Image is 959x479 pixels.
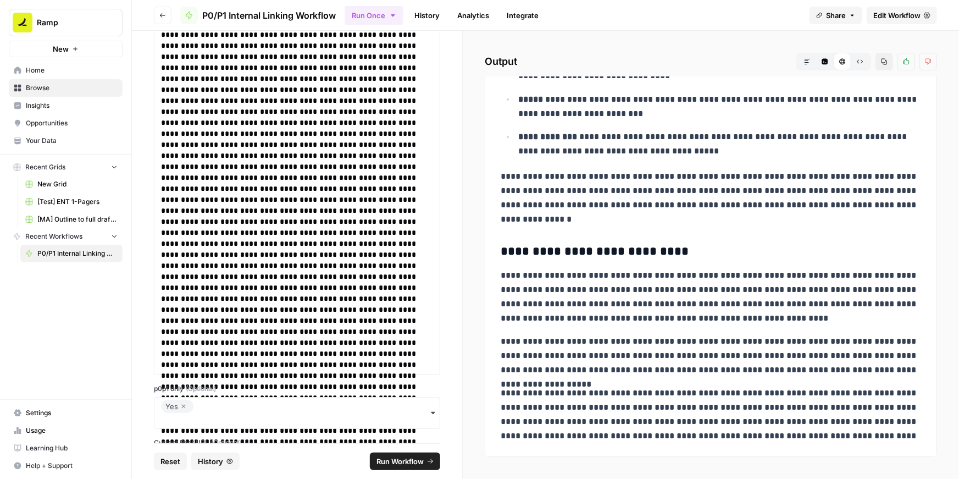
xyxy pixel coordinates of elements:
span: Learning Hub [26,443,118,453]
label: p0p1 only [154,384,440,394]
a: P0/P1 Internal Linking Workflow [20,245,123,262]
a: Opportunities [9,114,123,132]
a: Integrate [500,7,545,24]
button: Recent Workflows [9,228,123,245]
a: Insights [9,97,123,114]
a: Analytics [451,7,496,24]
span: Ramp [37,17,103,28]
button: Yes [154,397,440,429]
span: (Optional) [211,438,241,448]
a: [Test] ENT 1-Pagers [20,193,123,211]
a: [MA] Outline to full draft generator_WIP Grid [20,211,123,228]
a: Your Data [9,132,123,150]
button: Help + Support [9,457,123,475]
span: Run Workflow [376,456,424,467]
button: Share [810,7,862,24]
span: Usage [26,426,118,436]
a: History [408,7,446,24]
span: Recent Grids [25,162,65,172]
a: New Grid [20,175,123,193]
h2: Output [485,53,937,70]
span: Reset [160,456,180,467]
span: Edit Workflow [873,10,921,21]
span: P0/P1 Internal Linking Workflow [202,9,336,22]
span: History [198,456,223,467]
button: Reset [154,453,187,470]
a: Settings [9,404,123,422]
a: Home [9,62,123,79]
label: Current Post URL [154,438,440,448]
button: Recent Grids [9,159,123,175]
div: Yes [165,400,189,413]
span: Browse [26,83,118,93]
a: P0/P1 Internal Linking Workflow [180,7,336,24]
a: Browse [9,79,123,97]
span: P0/P1 Internal Linking Workflow [37,249,118,258]
span: Share [826,10,846,21]
span: [Test] ENT 1-Pagers [37,197,118,207]
span: Recent Workflows [25,232,82,241]
a: Usage [9,422,123,439]
span: Home [26,65,118,75]
span: Insights [26,101,118,111]
span: (Optional) [186,384,216,394]
img: Ramp Logo [13,13,32,32]
span: Help + Support [26,461,118,471]
span: New Grid [37,179,118,189]
a: Edit Workflow [867,7,937,24]
span: Settings [26,408,118,418]
span: Opportunities [26,118,118,128]
button: Workspace: Ramp [9,9,123,36]
button: New [9,41,123,57]
a: Learning Hub [9,439,123,457]
span: Your Data [26,136,118,146]
span: [MA] Outline to full draft generator_WIP Grid [37,214,118,224]
span: New [53,43,69,54]
button: Run Workflow [370,453,440,470]
button: History [191,453,240,470]
button: Run Once [345,6,403,25]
